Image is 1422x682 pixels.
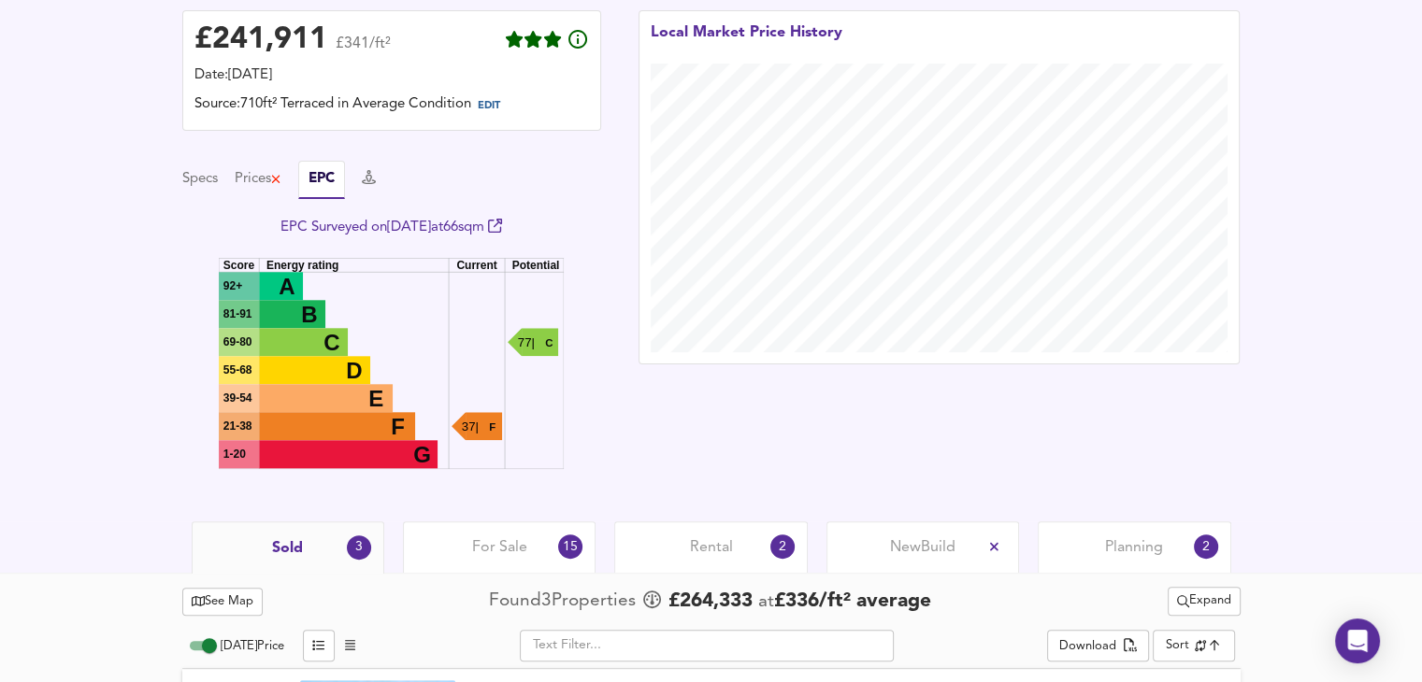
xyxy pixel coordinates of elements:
div: Source: 710ft² Terraced in Average Condition [194,94,589,119]
tspan: 92+ [223,279,242,292]
text: Energy rating [266,260,338,273]
tspan: D [346,358,362,383]
button: Download [1047,630,1149,661]
button: Specs [182,169,218,190]
tspan: A [279,274,294,299]
text: C [545,337,553,348]
div: 3 [347,535,371,560]
div: Date: [DATE] [194,65,589,86]
span: Sold [272,538,303,559]
text: 77 | [518,335,535,349]
span: £ 264,333 [668,588,753,616]
tspan: 55-68 [223,363,252,377]
span: Rental [690,537,733,558]
span: EDIT [478,101,500,111]
span: £ 336 / ft² average [774,591,931,611]
span: See Map [192,591,254,613]
text: Current [456,260,496,273]
input: Text Filter... [520,630,894,661]
div: Open Intercom Messenger [1335,618,1380,663]
div: 2 [770,534,795,559]
text: 37 | [462,419,479,433]
div: 15 [558,534,582,559]
div: Local Market Price History [651,22,842,64]
tspan: B [301,302,317,327]
span: £341/ft² [336,36,391,64]
div: Found 3 Propert ies [489,589,640,614]
div: Sort [1166,636,1189,654]
tspan: 21-38 [223,419,252,433]
div: Sort [1153,630,1234,661]
span: at [758,593,774,611]
div: Download [1059,636,1116,658]
div: split button [1047,630,1149,661]
tspan: 1-20 [223,448,246,461]
tspan: F [391,414,405,439]
span: For Sale [472,537,527,558]
text: Score [223,260,255,273]
span: Planning [1105,537,1163,558]
tspan: 69-80 [223,335,252,348]
tspan: 39-54 [223,391,252,405]
text: Potential [512,260,560,273]
tspan: G [413,442,431,467]
tspan: E [368,386,383,411]
button: See Map [182,588,264,617]
button: Prices [235,169,282,190]
button: Expand [1168,587,1241,616]
div: 2 [1194,534,1218,559]
text: F [489,421,496,433]
tspan: 81-91 [223,307,252,320]
span: New Build [890,537,955,558]
tspan: C [323,330,339,355]
div: £ 241,911 [194,26,327,54]
span: Expand [1177,590,1231,612]
a: EPC Surveyed on[DATE]at66sqm [280,220,502,234]
button: EPC [298,161,345,199]
span: [DATE] Price [221,640,284,652]
div: split button [1168,587,1241,616]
